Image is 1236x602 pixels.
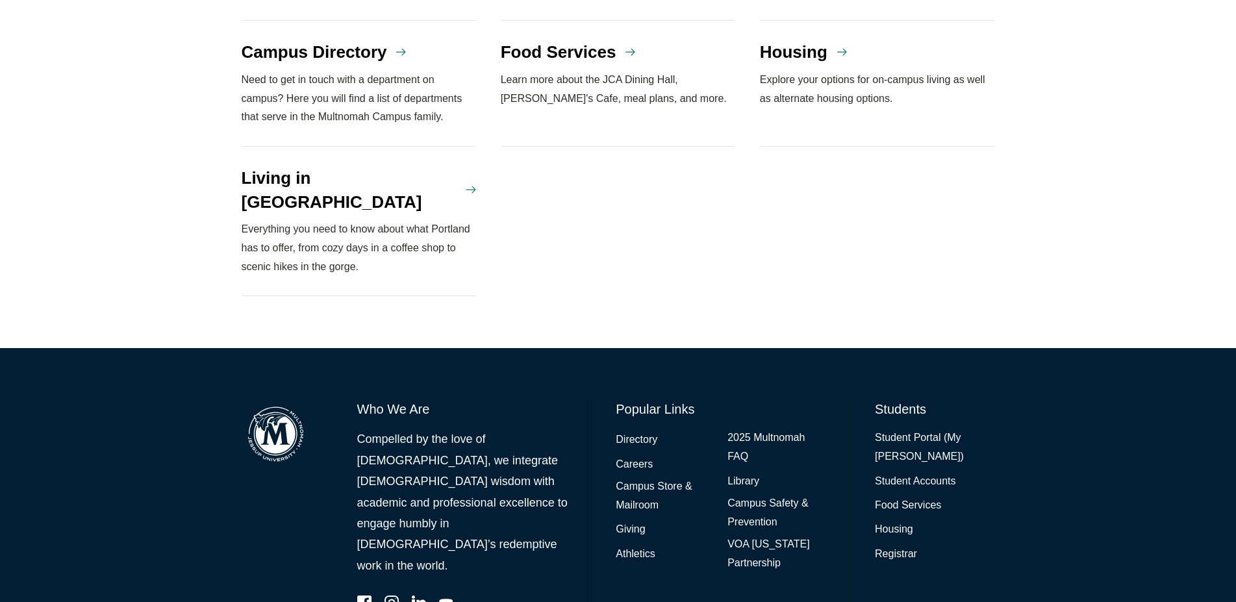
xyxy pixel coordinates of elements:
[727,429,827,466] a: 2025 Multnomah FAQ
[357,429,569,576] p: Compelled by the love of [DEMOGRAPHIC_DATA], we integrate [DEMOGRAPHIC_DATA] wisdom with academic...
[501,71,736,108] p: Learn more about the JCA Dining Hall, [PERSON_NAME]'s Cafe, meal plans, and more.
[760,40,827,64] h4: Housing
[760,21,995,147] a: Housing Explore your options for on-campus living as well as alternate housing options.
[875,472,956,491] a: Student Accounts
[727,494,827,532] a: Campus Safety & Prevention
[242,21,477,147] a: Campus Directory Need to get in touch with a department on campus? Here you will find a list of d...
[501,40,616,64] h4: Food Services
[501,21,736,147] a: Food Services Learn more about the JCA Dining Hall, [PERSON_NAME]'s Cafe, meal plans, and more.
[242,40,387,64] h4: Campus Directory
[616,545,655,564] a: Athletics
[242,166,457,214] h4: Living in [GEOGRAPHIC_DATA]
[875,545,917,564] a: Registrar
[727,535,827,573] a: VOA [US_STATE] Partnership
[242,147,477,296] a: Living in [GEOGRAPHIC_DATA] Everything you need to know about what Portland has to offer, from co...
[357,400,569,418] h6: Who We Are
[616,520,645,539] a: Giving
[875,496,941,515] a: Food Services
[875,520,913,539] a: Housing
[616,431,657,449] a: Directory
[616,477,716,515] a: Campus Store & Mailroom
[727,472,759,491] a: Library
[616,455,653,474] a: Careers
[875,400,994,418] h6: Students
[616,400,827,418] h6: Popular Links
[242,400,310,468] img: Multnomah Campus of Jessup University logo
[242,71,477,127] p: Need to get in touch with a department on campus? Here you will find a list of departments that s...
[875,429,994,466] a: Student Portal (My [PERSON_NAME])
[760,71,995,108] p: Explore your options for on-campus living as well as alternate housing options.
[242,220,477,276] p: Everything you need to know about what Portland has to offer, from cozy days in a coffee shop to ...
